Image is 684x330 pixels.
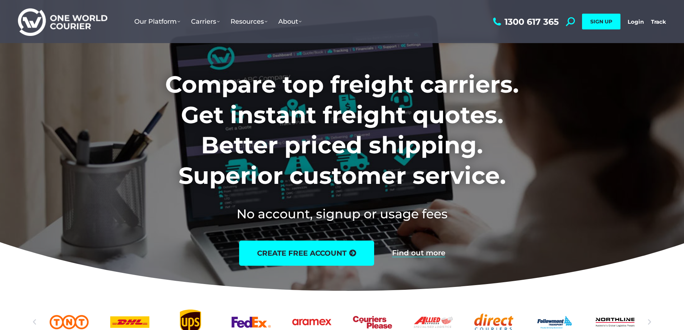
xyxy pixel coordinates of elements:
h1: Compare top freight carriers. Get instant freight quotes. Better priced shipping. Superior custom... [118,69,566,191]
span: Carriers [191,18,220,25]
a: Our Platform [129,10,186,33]
a: About [273,10,307,33]
span: Resources [231,18,267,25]
a: SIGN UP [582,14,620,29]
a: 1300 617 365 [491,17,559,26]
a: Login [628,18,644,25]
a: Find out more [392,249,445,257]
span: Our Platform [134,18,180,25]
a: create free account [239,241,374,266]
span: About [278,18,302,25]
a: Resources [225,10,273,33]
span: SIGN UP [590,18,612,25]
h2: No account, signup or usage fees [118,205,566,223]
a: Carriers [186,10,225,33]
a: Track [651,18,666,25]
img: One World Courier [18,7,107,36]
